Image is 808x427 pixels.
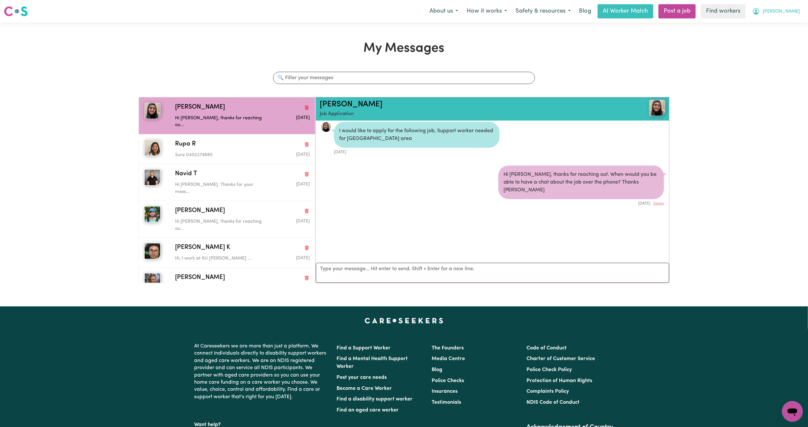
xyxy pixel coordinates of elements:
[175,140,196,149] span: Rupa R
[432,400,461,405] a: Testimonials
[334,148,500,155] div: [DATE]
[608,100,665,116] a: Lyn A
[337,356,408,369] a: Find a Mental Health Support Worker
[304,207,310,215] button: Delete conversation
[511,5,575,18] button: Safety & resources
[144,169,160,186] img: Navid T
[334,122,500,148] div: I would like to apply for the following job, Support worker needed for [GEOGRAPHIC_DATA] area
[462,5,511,18] button: How it works
[748,5,804,18] button: My Account
[337,397,413,402] a: Find a disability support worker
[175,255,265,262] p: Hi, I work at KU [PERSON_NAME] ...
[321,122,331,132] img: 90C33F8B47505480CCCBFB630F6CDEBF_avatar_blob
[144,273,160,289] img: Lucy W
[175,181,265,195] p: Hi [PERSON_NAME]. Thanks for your mess...
[432,378,464,383] a: Police Checks
[526,389,569,394] a: Complaints Policy
[782,401,803,422] iframe: Button to launch messaging window, conversation in progress
[653,201,664,207] button: Delete
[526,356,595,361] a: Charter of Customer Service
[304,170,310,178] button: Delete conversation
[337,346,391,351] a: Find a Support Worker
[296,256,310,260] span: Message sent on August 5, 2025
[139,97,315,134] button: Lyn A[PERSON_NAME]Delete conversationHi [PERSON_NAME], thanks for reaching ou...Message sent on S...
[144,206,160,222] img: Max K
[432,356,465,361] a: Media Centre
[526,378,592,383] a: Protection of Human Rights
[175,115,265,129] p: Hi [PERSON_NAME], thanks for reaching ou...
[304,273,310,282] button: Delete conversation
[575,4,595,18] a: Blog
[304,244,310,252] button: Delete conversation
[194,340,329,403] p: At Careseekers we are more than just a platform. We connect individuals directly to disability su...
[296,219,310,223] span: Message sent on September 4, 2025
[175,218,265,232] p: Hi [PERSON_NAME], thanks for reaching ou...
[320,111,608,118] p: Job Application
[321,122,331,132] a: View Lyn A's profile
[526,346,567,351] a: Code of Conduct
[4,5,28,17] img: Careseekers logo
[432,367,442,372] a: Blog
[432,346,464,351] a: The Founders
[175,169,197,179] span: Navid T
[296,116,310,120] span: Message sent on September 0, 2025
[701,4,746,18] a: Find workers
[526,400,580,405] a: NDIS Code of Conduct
[175,206,225,216] span: [PERSON_NAME]
[144,103,160,119] img: Lyn A
[763,8,800,15] span: [PERSON_NAME]
[273,72,535,84] input: 🔍 Filter your messages
[526,367,572,372] a: Police Check Policy
[425,5,462,18] button: About us
[139,238,315,267] button: Biplov K[PERSON_NAME] KDelete conversationHi, I work at KU [PERSON_NAME] ...Message sent on Augus...
[598,4,653,18] a: AI Worker Match
[138,41,670,56] h1: My Messages
[175,103,225,112] span: [PERSON_NAME]
[304,103,310,112] button: Delete conversation
[498,199,664,207] div: [DATE]
[337,386,392,391] a: Become a Care Worker
[139,201,315,238] button: Max K[PERSON_NAME]Delete conversationHi [PERSON_NAME], thanks for reaching ou...Message sent on S...
[139,268,315,297] button: Lucy W[PERSON_NAME]Delete conversationFab. It's 0420707416. Look for...Message sent on August 5, ...
[304,140,310,148] button: Delete conversation
[337,375,387,380] a: Post your care needs
[144,243,160,259] img: Biplov K
[139,134,315,164] button: Rupa RRupa RDelete conversationSure 0452278665Message sent on September 5, 2025
[649,100,665,116] img: View Lyn A's profile
[337,408,399,413] a: Find an aged care worker
[175,152,265,159] p: Sure 0452278665
[139,164,315,201] button: Navid TNavid TDelete conversationHi [PERSON_NAME]. Thanks for your mess...Message sent on Septemb...
[432,389,458,394] a: Insurances
[4,4,28,19] a: Careseekers logo
[659,4,696,18] a: Post a job
[175,273,225,283] span: [PERSON_NAME]
[320,101,382,108] a: [PERSON_NAME]
[296,153,310,157] span: Message sent on September 5, 2025
[365,318,443,323] a: Careseekers home page
[498,165,664,199] div: Hi [PERSON_NAME], thanks for reaching out. When would you be able to have a chat about the job ov...
[296,182,310,187] span: Message sent on September 4, 2025
[144,140,160,156] img: Rupa R
[175,243,230,252] span: [PERSON_NAME] K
